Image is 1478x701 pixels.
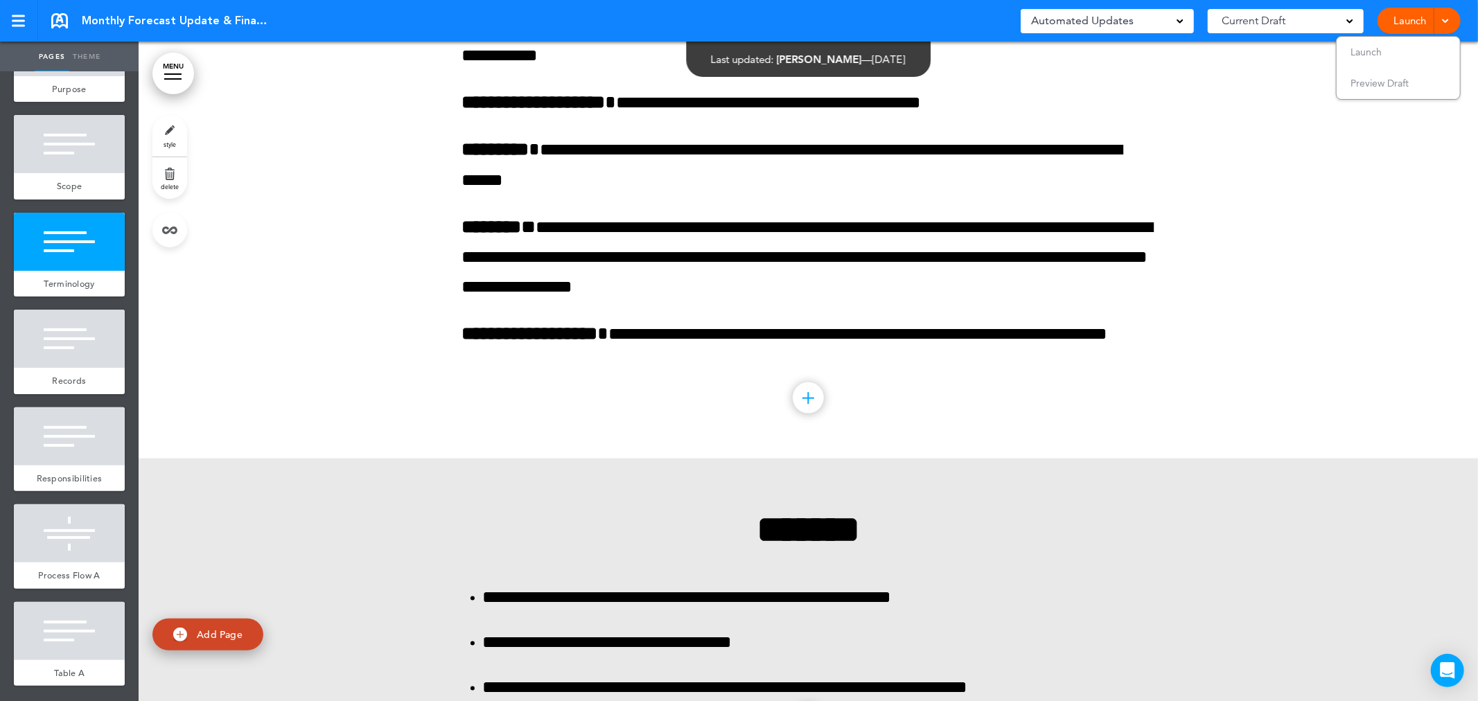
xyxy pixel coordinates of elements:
span: Terminology [44,278,94,290]
a: Pages [35,42,69,72]
span: Add Page [197,628,243,641]
span: Current Draft [1222,11,1285,30]
span: Records [52,375,86,387]
a: MENU [152,53,194,94]
a: Records [14,368,125,394]
a: Terminology [14,271,125,297]
a: Theme [69,42,104,72]
span: delete [161,182,179,190]
a: Process Flow A [14,562,125,589]
span: Process Flow A [38,569,100,581]
span: Purpose [52,83,86,95]
a: delete [152,157,187,199]
a: Responsibilities [14,465,125,492]
a: Purpose [14,76,125,103]
div: Open Intercom Messenger [1431,654,1464,687]
a: Scope [14,173,125,199]
span: Last updated: [711,53,774,66]
a: style [152,115,187,157]
span: [PERSON_NAME] [777,53,862,66]
span: Monthly Forecast Update & Financial Review Procedure [82,13,269,28]
span: Automated Updates [1031,11,1134,30]
span: Launch [1351,46,1382,58]
div: — [711,54,906,64]
span: Table A [54,667,85,679]
a: Table A [14,660,125,686]
span: style [164,140,176,148]
a: Launch [1388,8,1432,34]
img: add.svg [173,628,187,641]
span: [DATE] [872,53,906,66]
a: Add Page [152,619,263,651]
span: Responsibilities [37,472,103,484]
span: Preview Draft [1351,77,1409,89]
span: Scope [57,180,82,192]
